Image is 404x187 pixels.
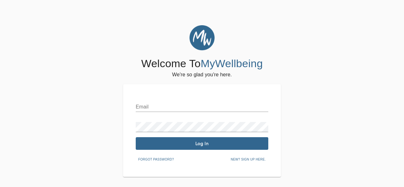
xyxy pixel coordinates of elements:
[189,25,215,50] img: MyWellbeing
[141,57,263,70] h4: Welcome To
[201,57,263,69] span: MyWellbeing
[136,155,176,164] button: Forgot password?
[136,156,176,161] a: Forgot password?
[138,157,174,162] span: Forgot password?
[136,137,268,150] button: Log In
[138,141,266,147] span: Log In
[228,155,268,164] button: New? Sign up here.
[231,157,266,162] span: New? Sign up here.
[172,70,232,79] h6: We're so glad you're here.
